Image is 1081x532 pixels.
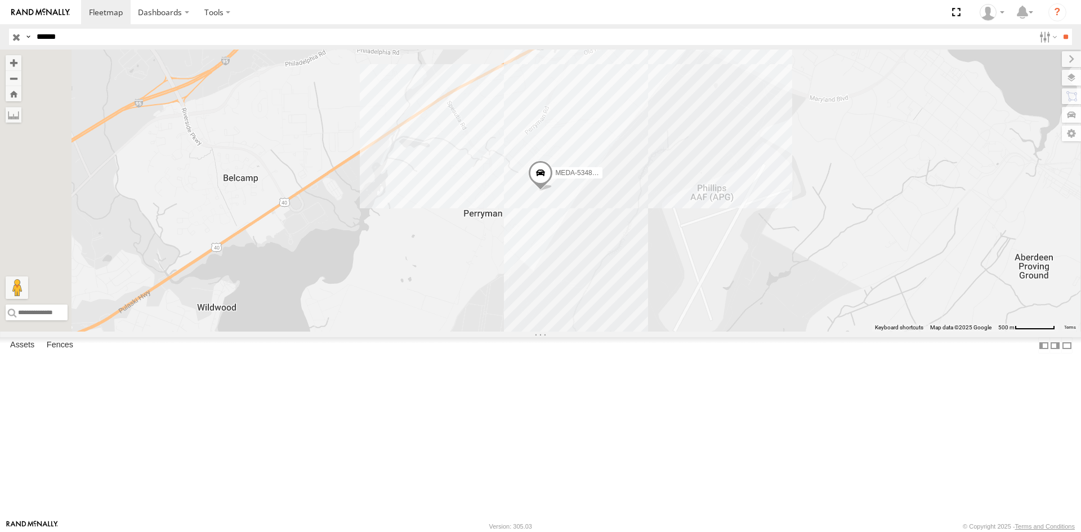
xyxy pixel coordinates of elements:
i: ? [1048,3,1066,21]
label: Assets [5,338,40,354]
button: Zoom out [6,70,21,86]
span: 500 m [998,324,1015,330]
label: Search Filter Options [1035,29,1059,45]
button: Keyboard shortcuts [875,324,923,332]
a: Terms and Conditions [1015,523,1075,530]
a: Terms [1064,325,1076,330]
img: rand-logo.svg [11,8,70,16]
label: Search Query [24,29,33,45]
label: Dock Summary Table to the Right [1049,337,1061,354]
span: MEDA-534833-Swing [555,168,620,176]
a: Visit our Website [6,521,58,532]
span: Map data ©2025 Google [930,324,991,330]
label: Hide Summary Table [1061,337,1073,354]
button: Zoom Home [6,86,21,101]
div: © Copyright 2025 - [963,523,1075,530]
label: Measure [6,107,21,123]
label: Fences [41,338,79,354]
button: Drag Pegman onto the map to open Street View [6,276,28,299]
div: Version: 305.03 [489,523,532,530]
div: James Nichols [976,4,1008,21]
label: Dock Summary Table to the Left [1038,337,1049,354]
label: Map Settings [1062,126,1081,141]
button: Zoom in [6,55,21,70]
button: Map Scale: 500 m per 68 pixels [995,324,1058,332]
